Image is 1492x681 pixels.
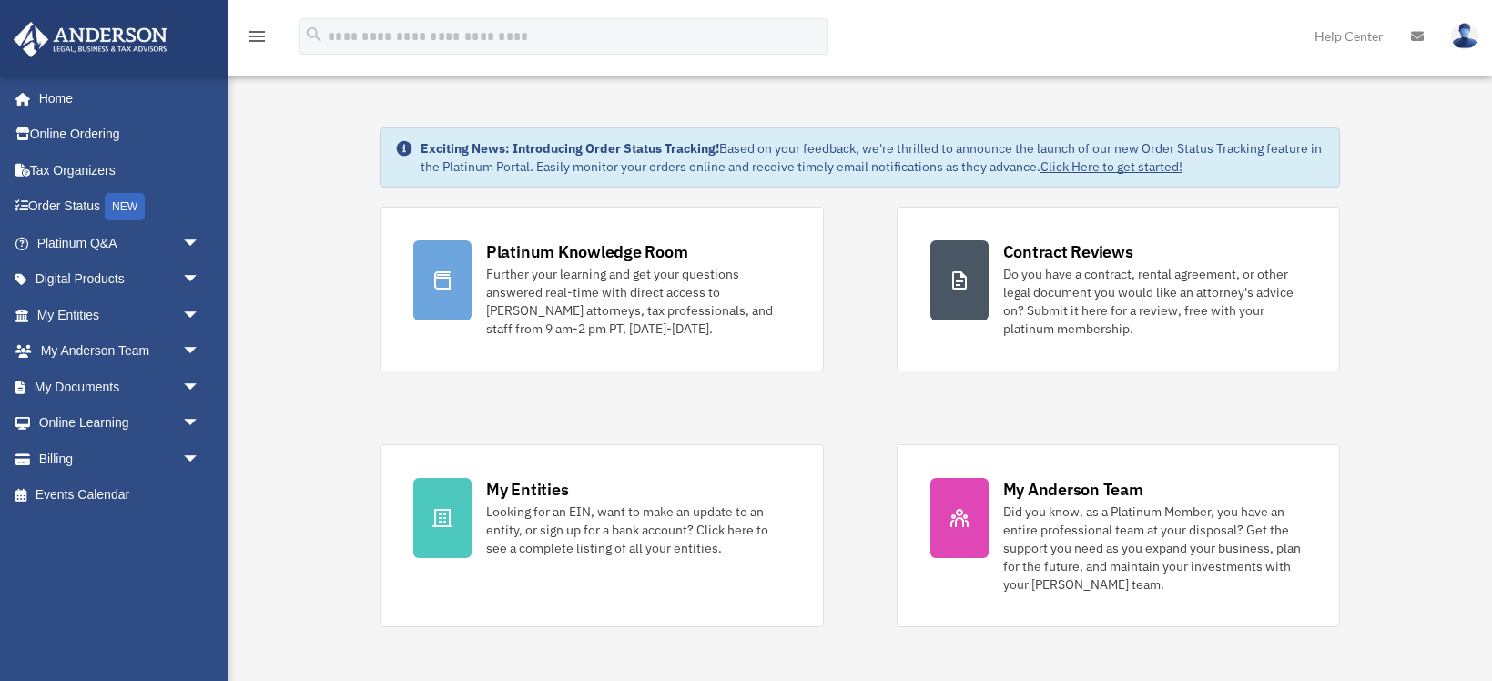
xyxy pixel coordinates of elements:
[182,405,218,442] span: arrow_drop_down
[13,405,228,442] a: Online Learningarrow_drop_down
[13,80,218,117] a: Home
[486,265,790,338] div: Further your learning and get your questions answered real-time with direct access to [PERSON_NAM...
[486,478,568,501] div: My Entities
[182,333,218,371] span: arrow_drop_down
[421,139,1325,176] div: Based on your feedback, we're thrilled to announce the launch of our new Order Status Tracking fe...
[380,207,824,371] a: Platinum Knowledge Room Further your learning and get your questions answered real-time with dire...
[1040,158,1182,175] a: Click Here to get started!
[13,333,228,370] a: My Anderson Teamarrow_drop_down
[13,261,228,298] a: Digital Productsarrow_drop_down
[13,297,228,333] a: My Entitiesarrow_drop_down
[1451,23,1478,49] img: User Pic
[13,152,228,188] a: Tax Organizers
[182,261,218,299] span: arrow_drop_down
[13,441,228,477] a: Billingarrow_drop_down
[182,297,218,334] span: arrow_drop_down
[486,240,688,263] div: Platinum Knowledge Room
[1003,503,1307,594] div: Did you know, as a Platinum Member, you have an entire professional team at your disposal? Get th...
[897,207,1341,371] a: Contract Reviews Do you have a contract, rental agreement, or other legal document you would like...
[246,32,268,47] a: menu
[105,193,145,220] div: NEW
[486,503,790,557] div: Looking for an EIN, want to make an update to an entity, or sign up for a bank account? Click her...
[304,25,324,45] i: search
[182,225,218,262] span: arrow_drop_down
[380,444,824,627] a: My Entities Looking for an EIN, want to make an update to an entity, or sign up for a bank accoun...
[1003,240,1133,263] div: Contract Reviews
[13,188,228,226] a: Order StatusNEW
[13,369,228,405] a: My Documentsarrow_drop_down
[8,22,173,57] img: Anderson Advisors Platinum Portal
[13,225,228,261] a: Platinum Q&Aarrow_drop_down
[897,444,1341,627] a: My Anderson Team Did you know, as a Platinum Member, you have an entire professional team at your...
[13,117,228,153] a: Online Ordering
[182,369,218,406] span: arrow_drop_down
[1003,478,1143,501] div: My Anderson Team
[246,25,268,47] i: menu
[182,441,218,478] span: arrow_drop_down
[1003,265,1307,338] div: Do you have a contract, rental agreement, or other legal document you would like an attorney's ad...
[421,140,719,157] strong: Exciting News: Introducing Order Status Tracking!
[13,477,228,513] a: Events Calendar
